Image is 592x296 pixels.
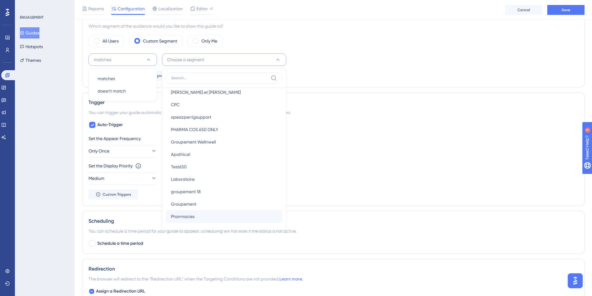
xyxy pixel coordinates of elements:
button: Apothical [166,148,282,161]
button: Test650 [166,161,282,173]
span: Pharmacies [171,213,195,220]
button: Themes [20,55,41,66]
span: Groupement Wellnwell [171,138,216,146]
button: opeazperrigsupport [166,111,282,123]
div: Set the Appear Frequency [89,135,578,142]
span: groupement 18 [171,188,201,195]
button: [PERSON_NAME] et [PERSON_NAME] [166,86,282,98]
div: ENGAGEMENT [20,15,44,20]
a: Learn more. [279,276,303,281]
button: Only Once [89,145,157,157]
button: Cancel [505,5,542,15]
button: Groupement [166,198,282,210]
button: Hotspots [20,41,43,52]
span: Custom Triggers [103,192,131,197]
span: Apothical [171,151,190,158]
span: opeazperrigsupport [171,113,211,121]
div: Set the Display Priority [89,162,133,170]
div: Trigger [89,99,578,106]
button: matches [93,72,153,85]
button: Medium [89,172,157,184]
span: Reports [88,5,104,12]
span: Editor [196,5,208,12]
div: Redirection [89,265,578,273]
span: Configuration [117,5,145,12]
span: Assign a Redirection URL [96,288,145,295]
button: Choose a segment [162,53,286,66]
button: Custom Triggers [89,189,138,199]
span: Cancel [517,7,530,12]
button: Laboratoire [166,173,282,185]
div: 3 [43,3,45,8]
div: You can trigger your guide automatically when the target URL is visited, and/or use the custom tr... [89,109,578,116]
button: doesn't match [93,85,153,97]
label: Only Me [201,37,217,45]
button: groupement 18 [166,185,282,198]
span: Laboratoire [171,175,195,183]
button: Groupement Wellnwell [166,136,282,148]
iframe: UserGuiding AI Assistant Launcher [566,271,585,290]
span: Schedule a time period [97,240,143,247]
span: Auto-Trigger [97,121,123,129]
span: The browser will redirect to the “Redirection URL” when the Targeting Conditions are not provided. [89,275,303,283]
div: You can schedule a time period for your guide to appear. Scheduling will not work if the status i... [89,227,578,235]
span: [PERSON_NAME] et [PERSON_NAME] [171,89,241,96]
span: Need Help? [15,2,39,9]
div: Scheduling [89,217,578,225]
span: Medium [89,175,104,182]
span: matches [94,56,111,63]
button: PHARMA COS 650 ONLY [166,123,282,136]
span: Only Once [89,147,109,155]
div: Which segment of the audience would you like to show this guide to? [89,22,578,30]
span: matches [98,75,115,82]
span: Choose a segment [167,56,204,63]
button: Save [547,5,585,15]
input: Search... [171,75,268,80]
button: Pharmacies [166,210,282,223]
span: Localization [158,5,183,12]
button: Guides [20,27,39,39]
button: matches [89,53,157,66]
button: CPC [166,98,282,111]
span: CPC [171,101,180,108]
span: Test650 [171,163,187,171]
span: Save [562,7,570,12]
label: All Users [103,37,119,45]
span: Groupement [171,200,196,208]
label: Custom Segment [143,37,177,45]
span: doesn't match [98,87,126,95]
span: PHARMA COS 650 ONLY [171,126,218,133]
